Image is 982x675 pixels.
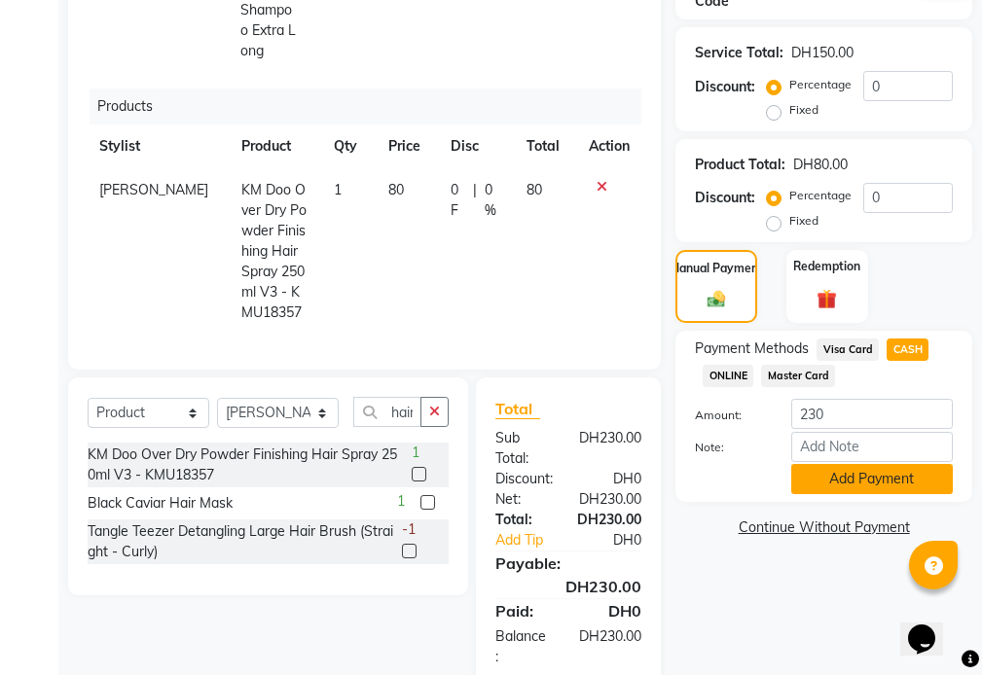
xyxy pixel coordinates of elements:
div: DH0 [568,469,656,489]
a: Add Tip [481,530,583,551]
label: Fixed [789,212,818,230]
div: Sub Total: [481,428,564,469]
img: _cash.svg [702,289,731,309]
img: _gift.svg [811,287,843,311]
span: 80 [388,181,404,198]
span: Visa Card [817,338,879,361]
span: CASH [887,338,928,361]
div: DH230.00 [564,428,656,469]
div: DH230.00 [481,575,656,598]
th: Disc [439,124,515,168]
th: Qty [322,124,377,168]
label: Percentage [789,187,852,204]
iframe: chat widget [900,597,963,656]
span: 0 F [451,180,465,221]
th: Product [230,124,322,168]
span: 0 % [485,180,502,221]
div: Paid: [481,599,568,622]
span: 1 [412,443,419,463]
div: DH0 [568,599,656,622]
div: Payable: [481,551,656,575]
div: Service Total: [695,43,783,63]
input: Add Note [791,432,953,462]
div: DH230.00 [564,489,656,510]
span: -1 [402,519,416,540]
input: Amount [791,399,953,429]
div: Discount: [695,188,755,208]
button: Add Payment [791,464,953,494]
span: | [473,180,477,221]
div: Black Caviar Hair Mask [88,493,233,514]
label: Note: [680,439,776,456]
span: KM Doo Over Dry Powder Finishing Hair Spray 250ml V3 - KMU18357 [241,181,307,321]
div: Net: [481,489,564,510]
div: DH150.00 [791,43,854,63]
div: DH230.00 [563,510,656,530]
span: Master Card [761,365,835,387]
input: Search or Scan [353,397,421,427]
span: Payment Methods [695,338,809,359]
label: Fixed [789,101,818,119]
div: DH0 [583,530,656,551]
div: DH230.00 [564,626,656,667]
th: Total [515,124,578,168]
div: DH80.00 [793,155,848,175]
div: Products [90,89,656,124]
a: Continue Without Payment [679,517,968,538]
div: Discount: [481,469,568,489]
div: Product Total: [695,155,785,175]
th: Stylist [88,124,230,168]
span: 1 [334,181,342,198]
th: Price [377,124,439,168]
div: Tangle Teezer Detangling Large Hair Brush (Straight - Curly) [88,521,394,562]
label: Percentage [789,76,852,93]
span: 80 [527,181,542,198]
span: 1 [397,491,405,512]
label: Manual Payment [670,260,763,277]
span: [PERSON_NAME] [99,181,208,198]
div: Balance : [481,626,564,667]
th: Action [577,124,641,168]
label: Amount: [680,407,776,424]
div: Discount: [695,77,755,97]
label: Redemption [793,258,860,275]
div: Total: [481,510,563,530]
span: ONLINE [703,365,753,387]
span: Total [495,399,540,419]
div: KM Doo Over Dry Powder Finishing Hair Spray 250ml V3 - KMU18357 [88,444,404,485]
